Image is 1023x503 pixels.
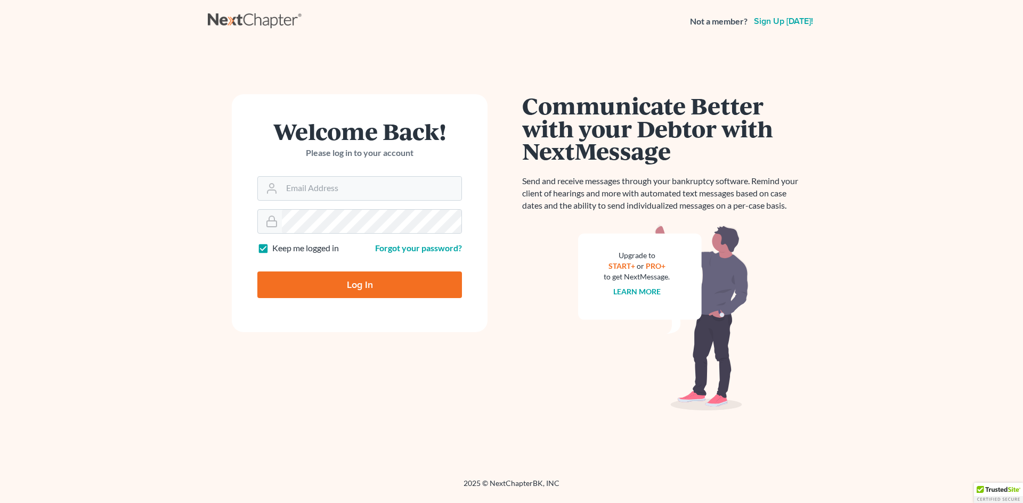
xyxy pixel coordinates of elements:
[257,271,462,298] input: Log In
[282,177,461,200] input: Email Address
[637,261,644,270] span: or
[257,120,462,143] h1: Welcome Back!
[608,261,635,270] a: START+
[690,15,748,28] strong: Not a member?
[604,250,670,261] div: Upgrade to
[613,287,661,296] a: Learn more
[578,225,749,411] img: nextmessage_bg-59042aed3d76b12b5cd301f8e5b87938c9018125f34e5fa2b7a6b67550977c72.svg
[272,242,339,254] label: Keep me logged in
[646,261,665,270] a: PRO+
[208,478,815,497] div: 2025 © NextChapterBK, INC
[752,17,815,26] a: Sign up [DATE]!
[522,94,805,162] h1: Communicate Better with your Debtor with NextMessage
[375,243,462,253] a: Forgot your password?
[522,175,805,212] p: Send and receive messages through your bankruptcy software. Remind your client of hearings and mo...
[604,271,670,282] div: to get NextMessage.
[257,147,462,159] p: Please log in to your account
[974,483,1023,503] div: TrustedSite Certified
